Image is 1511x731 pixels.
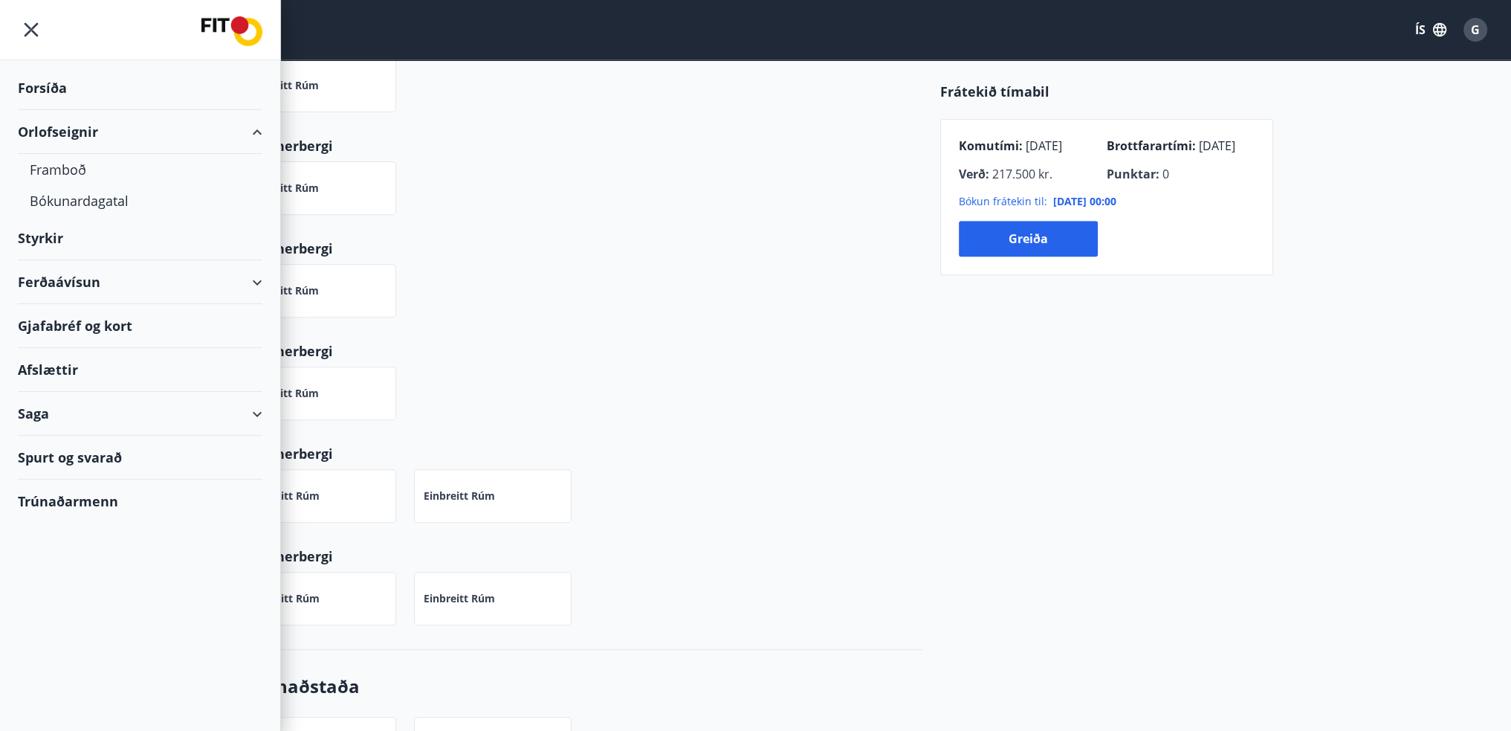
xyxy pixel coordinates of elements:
[239,136,922,155] p: Svefnherbergi
[959,221,1098,257] button: Greiða
[18,66,262,110] div: Forsíða
[959,194,1047,209] span: Bókun frátekin til :
[18,110,262,154] div: Orlofseignir
[989,166,1052,182] span: 217.500 kr.
[424,591,495,606] p: Einbreitt rúm
[248,386,319,401] p: Tvíbreitt rúm
[18,16,45,43] button: menu
[18,260,262,304] div: Ferðaávísun
[1471,22,1480,38] span: G
[1107,166,1255,182] p: Punktar :
[239,341,922,361] p: Svefnherbergi
[248,591,320,606] p: Einbreitt rúm
[18,392,262,436] div: Saga
[30,154,250,185] div: Framboð
[239,674,922,699] h3: Svefnaðstaða
[18,348,262,392] div: Afslættir
[18,480,262,523] div: Trúnaðarmenn
[1159,166,1169,182] span: 0
[239,547,922,566] p: Svefnherbergi
[18,304,262,348] div: Gjafabréf og kort
[959,166,1107,182] p: Verð :
[248,78,319,93] p: Tvíbreitt rúm
[1196,138,1235,154] span: [DATE]
[959,138,1107,154] p: Komutími :
[1107,138,1255,154] p: Brottfarartími :
[18,216,262,260] div: Styrkir
[248,181,319,196] p: Tvíbreitt rúm
[1457,12,1493,48] button: G
[30,185,250,216] div: Bókunardagatal
[1023,138,1062,154] span: [DATE]
[940,82,1273,101] p: Frátekið tímabil
[248,489,320,503] p: Einbreitt rúm
[424,489,495,503] p: Einbreitt rúm
[239,444,922,463] p: Svefnherbergi
[1053,194,1116,208] span: [DATE] 00:00
[239,239,922,258] p: Svefnherbergi
[1407,16,1455,43] button: ÍS
[201,16,262,46] img: union_logo
[18,436,262,480] div: Spurt og svarað
[248,283,319,298] p: Tvíbreitt rúm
